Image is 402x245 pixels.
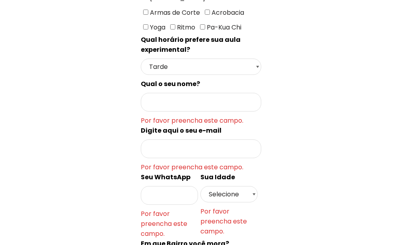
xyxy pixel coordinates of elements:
spam: Sua Idade [200,172,235,182]
span: Yoga [148,23,165,32]
span: Acrobacia [210,8,244,17]
span: Ritmo [175,23,195,32]
input: Ritmo [170,24,175,29]
spam: Seu WhatsApp [141,172,190,182]
span: Por favor preencha este campo. [200,206,258,236]
spam: Digite aqui o seu e-mail [141,126,221,135]
span: Por favor preencha este campo. [141,116,261,125]
span: Armas de Corte [148,8,200,17]
input: Pa-Kua Chi [200,24,205,29]
span: Por favor preencha este campo. [141,162,261,172]
spam: Qual horário prefere sua aula experimental? [141,35,241,54]
input: Armas de Corte [143,10,148,15]
span: Por favor preencha este campo. [141,209,198,239]
spam: Qual o seu nome? [141,79,200,88]
span: Pa-Kua Chi [205,23,241,32]
input: Acrobacia [205,10,210,15]
input: Yoga [143,24,148,29]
